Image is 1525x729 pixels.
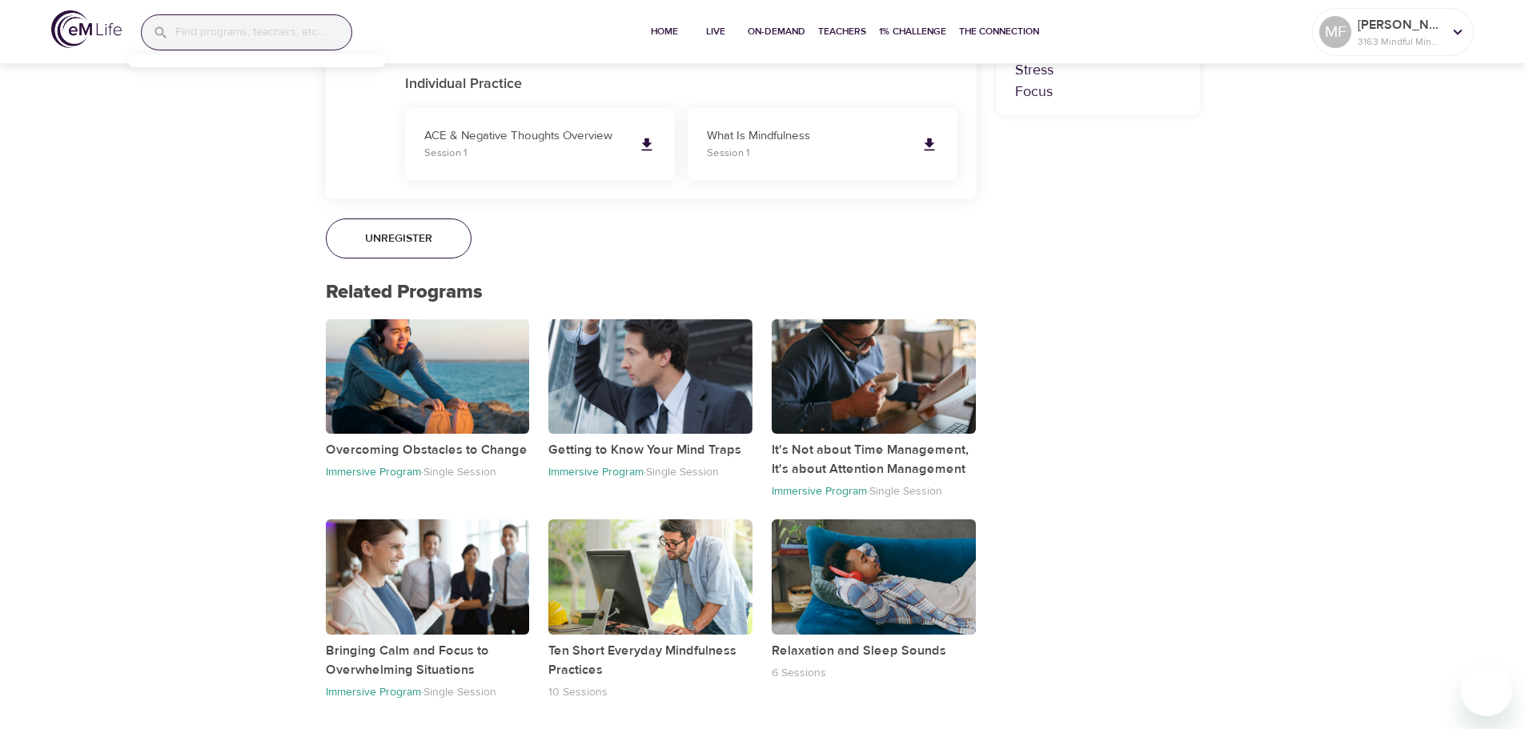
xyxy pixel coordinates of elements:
[645,23,684,40] span: Home
[959,23,1039,40] span: The Connection
[548,465,646,479] p: Immersive Program ·
[423,685,496,699] p: Single Session
[869,484,942,499] p: Single Session
[772,641,976,660] p: Relaxation and Sleep Sounds
[1461,665,1512,716] iframe: Button to launch messaging window
[688,108,957,180] a: What Is MindfulnessSession 1
[772,440,976,479] p: It's Not about Time Management, It's about Attention Management
[772,666,826,680] p: 6 Sessions
[405,74,957,95] p: Individual Practice
[879,23,946,40] span: 1% Challenge
[1319,16,1351,48] div: MF
[772,484,869,499] p: Immersive Program ·
[1015,59,1181,81] p: Stress
[1358,34,1443,49] p: 3163 Mindful Minutes
[424,127,625,146] p: ACE & Negative Thoughts Overview
[707,146,908,162] p: Session 1
[326,465,423,479] p: Immersive Program ·
[748,23,805,40] span: On-Demand
[326,218,472,258] button: Unregister
[51,10,122,48] img: logo
[423,465,496,479] p: Single Session
[548,641,752,679] p: Ten Short Everyday Mindfulness Practices
[365,229,432,249] span: Unregister
[548,440,752,459] p: Getting to Know Your Mind Traps
[326,278,977,306] p: Related Programs
[424,146,625,162] p: Session 1
[646,465,719,479] p: Single Session
[326,685,423,699] p: Immersive Program ·
[1358,15,1443,34] p: [PERSON_NAME]
[405,108,675,180] a: ACE & Negative Thoughts OverviewSession 1
[1015,81,1181,102] p: Focus
[326,440,530,459] p: Overcoming Obstacles to Change
[548,685,608,699] p: 10 Sessions
[707,127,908,146] p: What Is Mindfulness
[696,23,735,40] span: Live
[326,641,530,679] p: Bringing Calm and Focus to Overwhelming Situations
[818,23,866,40] span: Teachers
[175,15,351,50] input: Find programs, teachers, etc...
